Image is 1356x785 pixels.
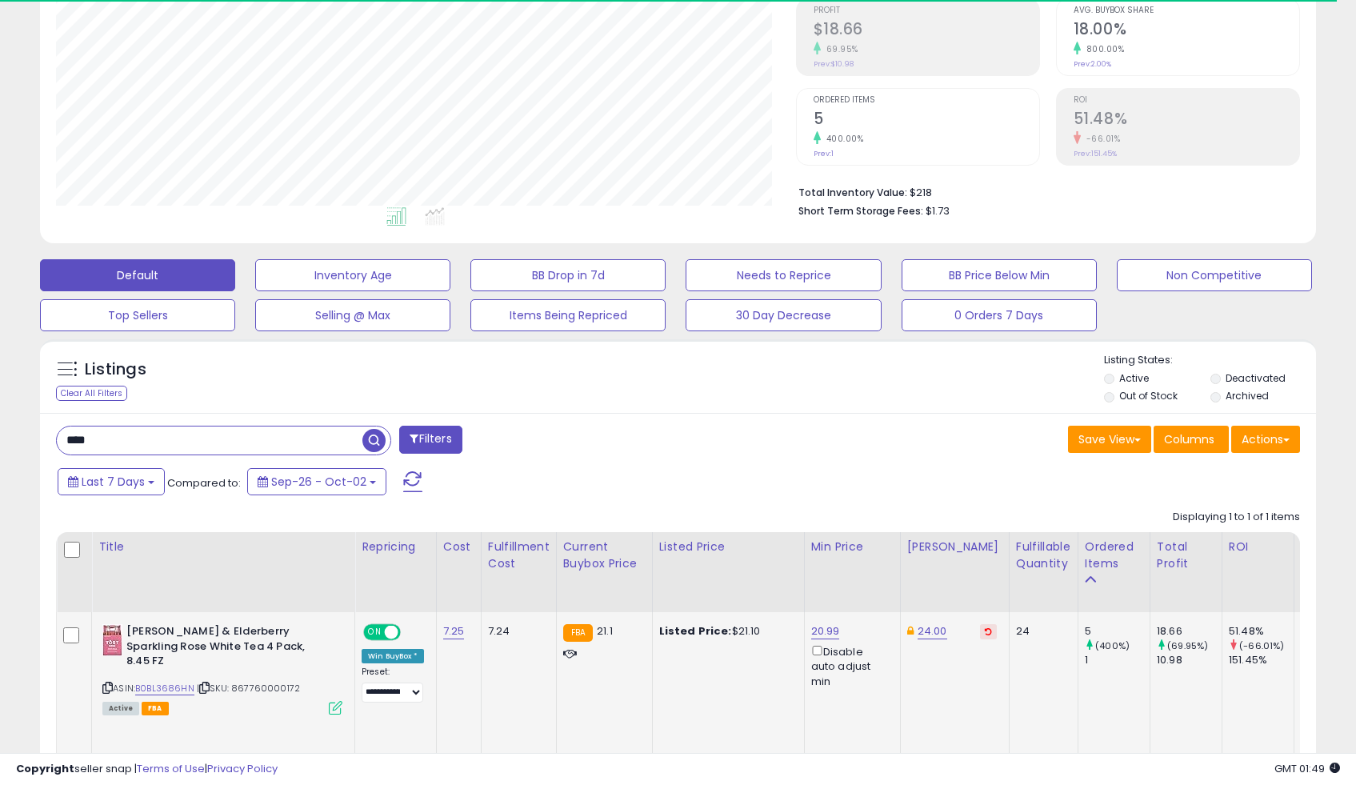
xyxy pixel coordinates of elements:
[488,624,544,639] div: 7.24
[985,627,992,635] i: Revert to store-level Dynamic Max Price
[926,203,950,218] span: $1.73
[1164,431,1214,447] span: Columns
[1119,389,1178,403] label: Out of Stock
[1157,653,1222,667] div: 10.98
[1095,639,1130,652] small: (400%)
[362,667,424,703] div: Preset:
[1157,539,1215,572] div: Total Profit
[255,259,450,291] button: Inventory Age
[563,624,593,642] small: FBA
[814,96,1039,105] span: Ordered Items
[1154,426,1229,453] button: Columns
[40,259,235,291] button: Default
[1231,426,1300,453] button: Actions
[686,259,881,291] button: Needs to Reprice
[918,623,947,639] a: 24.00
[1074,20,1299,42] h2: 18.00%
[659,624,792,639] div: $21.10
[1074,110,1299,131] h2: 51.48%
[16,761,74,776] strong: Copyright
[1226,371,1286,385] label: Deactivated
[1085,539,1143,572] div: Ordered Items
[398,626,424,639] span: OFF
[1173,510,1300,525] div: Displaying 1 to 1 of 1 items
[811,643,888,689] div: Disable auto adjust min
[98,539,348,555] div: Title
[798,186,907,199] b: Total Inventory Value:
[597,623,613,639] span: 21.1
[811,623,840,639] a: 20.99
[798,182,1288,201] li: $218
[821,133,864,145] small: 400.00%
[1016,624,1066,639] div: 24
[1068,426,1151,453] button: Save View
[1229,653,1294,667] div: 151.45%
[207,761,278,776] a: Privacy Policy
[126,624,321,673] b: [PERSON_NAME] & Elderberry Sparkling Rose White Tea 4 Pack, 8.45 FZ
[814,20,1039,42] h2: $18.66
[1081,133,1121,145] small: -66.01%
[40,299,235,331] button: Top Sellers
[470,259,666,291] button: BB Drop in 7d
[102,702,139,715] span: All listings currently available for purchase on Amazon
[443,623,465,639] a: 7.25
[902,299,1097,331] button: 0 Orders 7 Days
[821,43,858,55] small: 69.95%
[1167,639,1208,652] small: (69.95%)
[1229,624,1294,639] div: 51.48%
[907,539,1002,555] div: [PERSON_NAME]
[271,474,366,490] span: Sep-26 - Oct-02
[1085,624,1150,639] div: 5
[85,358,146,381] h5: Listings
[1104,353,1316,368] p: Listing States:
[814,110,1039,131] h2: 5
[135,682,194,695] a: B0BL3686HN
[102,624,122,656] img: 41WA+4WS9kL._SL40_.jpg
[1239,639,1284,652] small: (-66.01%)
[362,539,430,555] div: Repricing
[137,761,205,776] a: Terms of Use
[1157,624,1222,639] div: 18.66
[443,539,474,555] div: Cost
[197,682,300,695] span: | SKU: 867760000172
[102,624,342,713] div: ASIN:
[1074,96,1299,105] span: ROI
[814,6,1039,15] span: Profit
[488,539,550,572] div: Fulfillment Cost
[56,386,127,401] div: Clear All Filters
[1074,6,1299,15] span: Avg. Buybox Share
[255,299,450,331] button: Selling @ Max
[470,299,666,331] button: Items Being Repriced
[1074,59,1111,69] small: Prev: 2.00%
[686,299,881,331] button: 30 Day Decrease
[362,649,424,663] div: Win BuyBox *
[798,204,923,218] b: Short Term Storage Fees:
[811,539,894,555] div: Min Price
[659,539,798,555] div: Listed Price
[167,475,241,491] span: Compared to:
[142,702,169,715] span: FBA
[399,426,462,454] button: Filters
[82,474,145,490] span: Last 7 Days
[1117,259,1312,291] button: Non Competitive
[247,468,386,495] button: Sep-26 - Oct-02
[1226,389,1269,403] label: Archived
[1119,371,1149,385] label: Active
[1081,43,1125,55] small: 800.00%
[16,762,278,777] div: seller snap | |
[814,149,834,158] small: Prev: 1
[58,468,165,495] button: Last 7 Days
[1085,653,1150,667] div: 1
[365,626,385,639] span: ON
[563,539,646,572] div: Current Buybox Price
[907,626,914,636] i: This overrides the store level Dynamic Max Price for this listing
[902,259,1097,291] button: BB Price Below Min
[1229,539,1287,555] div: ROI
[659,623,732,639] b: Listed Price:
[1074,149,1117,158] small: Prev: 151.45%
[1274,761,1340,776] span: 2025-10-11 01:49 GMT
[1016,539,1071,572] div: Fulfillable Quantity
[814,59,854,69] small: Prev: $10.98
